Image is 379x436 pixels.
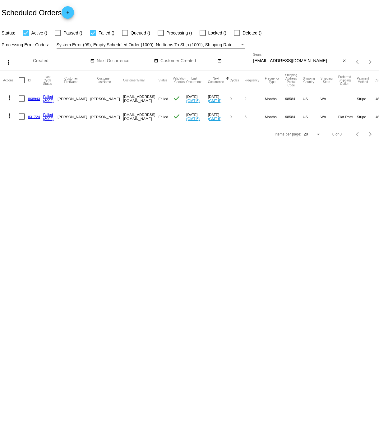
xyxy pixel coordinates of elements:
[208,77,224,84] button: Change sorting for NextOccurrenceUtc
[43,117,54,121] a: (3002)
[217,58,222,63] mat-icon: date_range
[2,6,74,19] h2: Scheduled Orders
[63,29,82,37] span: Paused ()
[154,58,158,63] mat-icon: date_range
[28,97,40,101] a: 868943
[229,89,244,108] mat-cell: 0
[123,89,159,108] mat-cell: [EMAIL_ADDRESS][DOMAIN_NAME]
[244,89,265,108] mat-cell: 2
[244,108,265,126] mat-cell: 6
[64,10,72,18] mat-icon: add
[352,128,364,140] button: Previous page
[173,112,180,120] mat-icon: check
[2,30,15,35] span: Status:
[208,29,226,37] span: Locked ()
[275,132,301,136] div: Items per page:
[90,108,123,126] mat-cell: [PERSON_NAME]
[97,58,153,63] input: Next Occurrence
[338,108,357,126] mat-cell: Flat Rate
[186,89,208,108] mat-cell: [DATE]
[131,29,150,37] span: Queued ()
[58,108,90,126] mat-cell: [PERSON_NAME]
[2,42,49,47] span: Processing Error Codes:
[208,99,221,103] a: (GMT-5)
[173,71,186,89] mat-header-cell: Validation Checks
[90,77,117,84] button: Change sorting for CustomerLastName
[208,117,221,121] a: (GMT-5)
[3,71,19,89] mat-header-cell: Actions
[265,77,280,84] button: Change sorting for FrequencyType
[6,112,13,120] mat-icon: more_vert
[321,77,333,84] button: Change sorting for ShippingState
[6,94,13,102] mat-icon: more_vert
[158,78,167,82] button: Change sorting for Status
[33,58,89,63] input: Created
[158,115,168,119] span: Failed
[332,132,342,136] div: 0 of 0
[357,108,374,126] mat-cell: Stripe
[166,29,192,37] span: Processing ()
[28,78,30,82] button: Change sorting for Id
[265,89,285,108] mat-cell: Months
[341,58,348,64] button: Clear
[173,94,180,102] mat-icon: check
[357,77,369,84] button: Change sorting for PaymentMethod.Type
[229,108,244,126] mat-cell: 0
[5,58,12,66] mat-icon: more_vert
[321,108,338,126] mat-cell: WA
[338,75,351,85] button: Change sorting for PreferredShippingOption
[160,58,216,63] input: Customer Created
[90,58,95,63] mat-icon: date_range
[186,108,208,126] mat-cell: [DATE]
[186,117,200,121] a: (GMT-5)
[303,89,321,108] mat-cell: US
[265,108,285,126] mat-cell: Months
[186,77,202,84] button: Change sorting for LastOccurrenceUtc
[90,89,123,108] mat-cell: [PERSON_NAME]
[352,56,364,68] button: Previous page
[364,56,377,68] button: Next page
[303,108,321,126] mat-cell: US
[342,58,346,63] mat-icon: close
[58,77,85,84] button: Change sorting for CustomerFirstName
[243,29,261,37] span: Deleted ()
[285,73,297,87] button: Change sorting for ShippingPostcode
[244,78,259,82] button: Change sorting for Frequency
[186,99,200,103] a: (GMT-5)
[123,108,159,126] mat-cell: [EMAIL_ADDRESS][DOMAIN_NAME]
[58,89,90,108] mat-cell: [PERSON_NAME]
[229,78,239,82] button: Change sorting for Cycles
[43,75,52,85] button: Change sorting for LastProcessingCycleId
[28,115,40,119] a: 831724
[208,89,230,108] mat-cell: [DATE]
[357,89,374,108] mat-cell: Stripe
[303,77,315,84] button: Change sorting for ShippingCountry
[304,132,308,136] span: 20
[43,94,53,99] a: Failed
[123,78,145,82] button: Change sorting for CustomerEmail
[321,89,338,108] mat-cell: WA
[31,29,47,37] span: Active ()
[208,108,230,126] mat-cell: [DATE]
[99,29,114,37] span: Failed ()
[43,112,53,117] a: Failed
[285,89,303,108] mat-cell: 98584
[43,99,54,103] a: (3002)
[285,108,303,126] mat-cell: 98584
[304,132,321,137] mat-select: Items per page:
[57,41,245,49] mat-select: Filter by Processing Error Codes
[158,97,168,101] span: Failed
[253,58,341,63] input: Search
[364,128,377,140] button: Next page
